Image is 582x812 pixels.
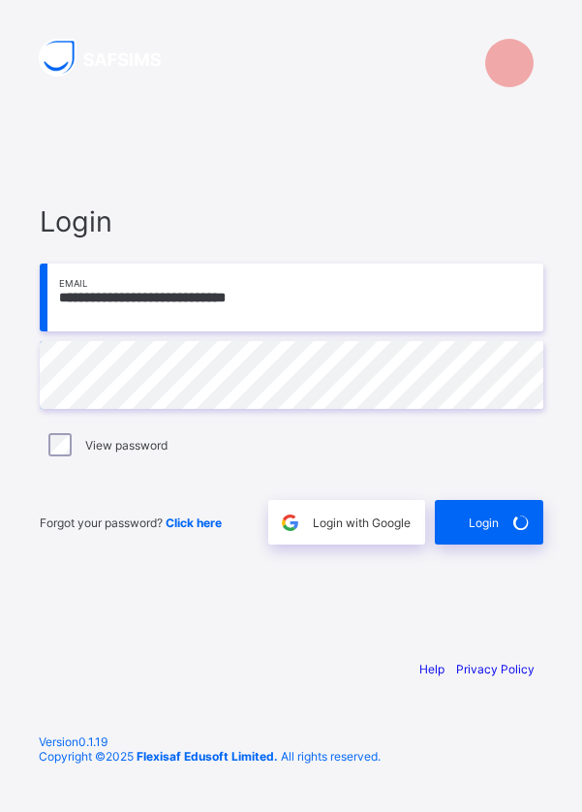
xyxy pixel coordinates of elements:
[137,749,278,764] strong: Flexisaf Edusoft Limited.
[39,734,543,749] span: Version 0.1.19
[313,515,411,530] span: Login with Google
[279,512,301,534] img: google.396cfc9801f0270233282035f929180a.svg
[39,749,381,764] span: Copyright © 2025 All rights reserved.
[456,662,535,676] a: Privacy Policy
[40,204,543,238] span: Login
[469,515,499,530] span: Login
[166,515,222,530] a: Click here
[40,515,222,530] span: Forgot your password?
[419,662,444,676] a: Help
[85,438,168,453] label: View password
[39,39,184,77] img: SAFSIMS Logo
